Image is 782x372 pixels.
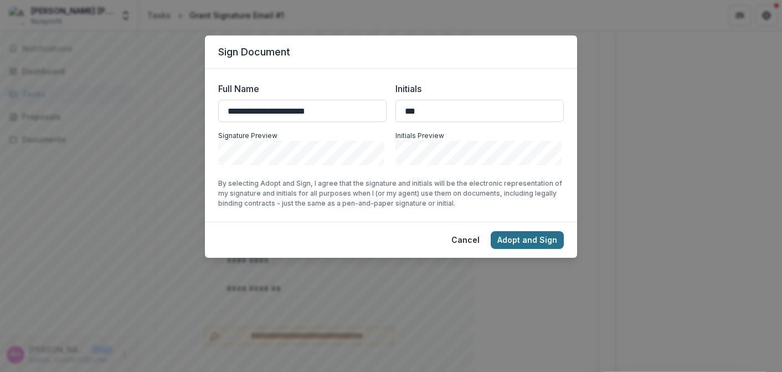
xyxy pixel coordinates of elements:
[218,179,564,208] p: By selecting Adopt and Sign, I agree that the signature and initials will be the electronic repre...
[218,82,380,95] label: Full Name
[218,131,387,141] p: Signature Preview
[395,131,564,141] p: Initials Preview
[205,35,577,69] header: Sign Document
[395,82,557,95] label: Initials
[445,231,486,249] button: Cancel
[491,231,564,249] button: Adopt and Sign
